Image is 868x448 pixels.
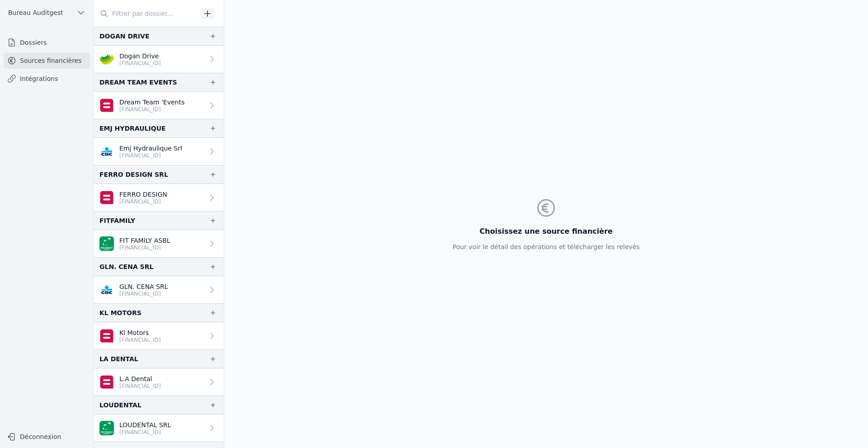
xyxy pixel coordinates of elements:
input: Filtrer par dossier... [94,5,197,22]
a: LOUDENTAL SRL [FINANCIAL_ID] [94,415,224,442]
img: belfius.png [99,329,114,343]
img: belfius.png [99,190,114,205]
p: L.A Dental [119,374,161,383]
a: Intégrations [4,71,90,87]
p: [FINANCIAL_ID] [119,290,168,297]
div: LOUDENTAL [99,400,142,410]
p: LOUDENTAL SRL [119,420,171,429]
a: Kl Motors [FINANCIAL_ID] [94,322,224,349]
div: EMJ HYDRAULIQUE [99,123,166,134]
p: [FINANCIAL_ID] [119,336,161,344]
p: Dogan Drive [119,52,161,61]
h3: Choisissez une source financière [453,226,640,237]
p: FIT FAMILY ASBL [119,236,170,245]
p: [FINANCIAL_ID] [119,382,161,390]
p: Dream Team 'Events [119,98,184,107]
a: GLN. CENA SRL [FINANCIAL_ID] [94,276,224,303]
a: Emj Hydraulique Srl [FINANCIAL_ID] [94,138,224,165]
p: FERRO DESIGN [119,190,167,199]
a: Dream Team 'Events [FINANCIAL_ID] [94,92,224,119]
div: KL MOTORS [99,307,142,318]
div: DOGAN DRIVE [99,31,149,42]
img: CBC_CREGBEBB.png [99,144,114,159]
button: Déconnexion [4,429,90,444]
p: Pour voir le détail des opérations et télécharger les relevés [453,242,640,251]
img: BNP_BE_BUSINESS_GEBABEBB.png [99,421,114,435]
div: DREAM TEAM EVENTS [99,77,177,88]
div: LA DENTAL [99,354,138,364]
button: Bureau Auditgest [4,5,90,20]
a: FERRO DESIGN [FINANCIAL_ID] [94,184,224,211]
a: Sources financières [4,52,90,69]
a: FIT FAMILY ASBL [FINANCIAL_ID] [94,230,224,257]
p: [FINANCIAL_ID] [119,106,184,113]
p: Emj Hydraulique Srl [119,144,182,153]
a: Dossiers [4,34,90,51]
p: [FINANCIAL_ID] [119,198,167,205]
p: [FINANCIAL_ID] [119,429,171,436]
p: GLN. CENA SRL [119,282,168,291]
img: BNP_BE_BUSINESS_GEBABEBB.png [99,236,114,251]
p: [FINANCIAL_ID] [119,60,161,67]
img: belfius.png [99,98,114,113]
div: GLN. CENA SRL [99,261,153,272]
div: FERRO DESIGN SRL [99,169,168,180]
p: [FINANCIAL_ID] [119,244,170,251]
img: belfius.png [99,375,114,389]
p: [FINANCIAL_ID] [119,152,182,159]
img: crelan.png [99,52,114,66]
a: Dogan Drive [FINANCIAL_ID] [94,46,224,73]
span: Bureau Auditgest [8,8,63,17]
a: L.A Dental [FINANCIAL_ID] [94,368,224,396]
img: CBC_CREGBEBB.png [99,283,114,297]
div: FITFAMILY [99,215,135,226]
p: Kl Motors [119,328,161,337]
